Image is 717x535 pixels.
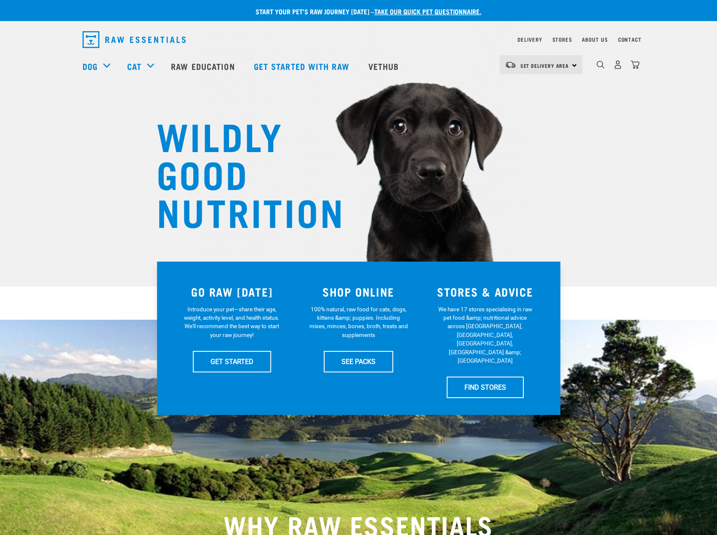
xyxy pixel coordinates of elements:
[309,305,408,340] p: 100% natural, raw food for cats, dogs, kittens &amp; puppies. Including mixes, minces, bones, bro...
[618,38,642,41] a: Contact
[582,38,608,41] a: About Us
[505,61,516,69] img: van-moving.png
[631,60,640,69] img: home-icon@2x.png
[447,377,524,398] a: FIND STORES
[324,351,393,372] a: SEE PACKS
[163,49,245,83] a: Raw Education
[427,285,544,298] h3: STORES & ADVICE
[245,49,360,83] a: Get started with Raw
[552,38,572,41] a: Stores
[157,116,325,230] h1: WILDLY GOOD NUTRITION
[182,305,281,340] p: Introduce your pet—share their age, weight, activity level, and health status. We'll recommend th...
[520,64,569,67] span: Set Delivery Area
[597,61,605,69] img: home-icon-1@2x.png
[374,9,481,13] a: take our quick pet questionnaire.
[174,285,291,298] h3: GO RAW [DATE]
[436,305,535,365] p: We have 17 stores specialising in raw pet food &amp; nutritional advice across [GEOGRAPHIC_DATA],...
[193,351,271,372] a: GET STARTED
[127,60,141,72] a: Cat
[613,60,622,69] img: user.png
[83,60,98,72] a: Dog
[83,31,186,48] img: Raw Essentials Logo
[360,49,410,83] a: Vethub
[517,38,542,41] a: Delivery
[300,285,417,298] h3: SHOP ONLINE
[76,28,642,51] nav: dropdown navigation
